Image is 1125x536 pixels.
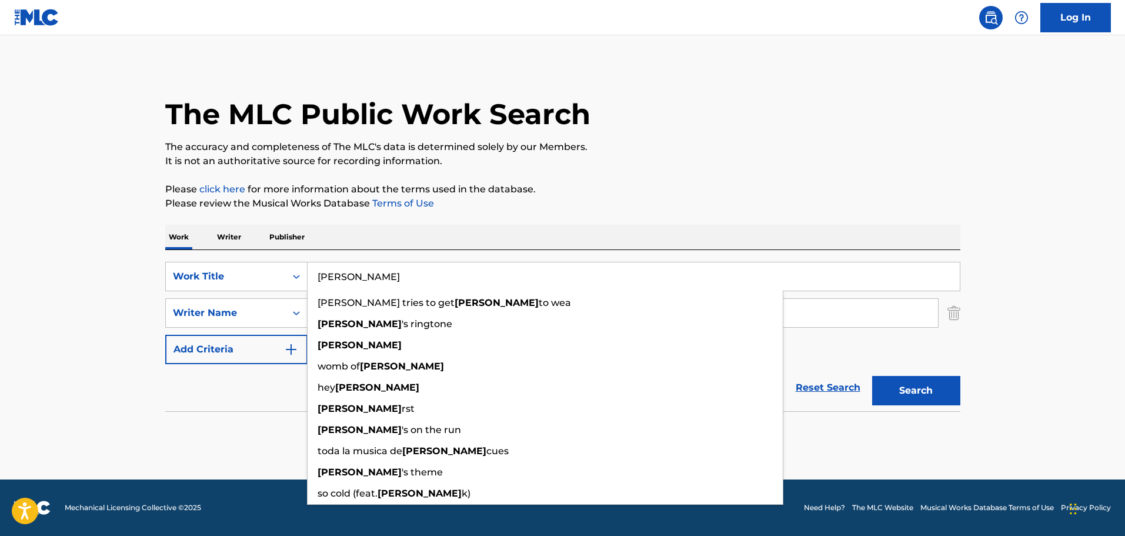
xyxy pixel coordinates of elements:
[378,488,462,499] strong: [PERSON_NAME]
[402,403,415,414] span: rst
[213,225,245,249] p: Writer
[165,225,192,249] p: Work
[318,445,402,457] span: toda la musica de
[318,467,402,478] strong: [PERSON_NAME]
[455,297,539,308] strong: [PERSON_NAME]
[284,342,298,357] img: 9d2ae6d4665cec9f34b9.svg
[173,269,279,284] div: Work Title
[165,262,960,411] form: Search Form
[318,297,455,308] span: [PERSON_NAME] tries to get
[790,375,866,401] a: Reset Search
[14,501,51,515] img: logo
[165,96,590,132] h1: The MLC Public Work Search
[804,502,845,513] a: Need Help?
[266,225,308,249] p: Publisher
[165,335,308,364] button: Add Criteria
[165,182,960,197] p: Please for more information about the terms used in the database.
[462,488,470,499] span: k)
[360,361,444,372] strong: [PERSON_NAME]
[1014,11,1029,25] img: help
[318,488,378,499] span: so cold (feat.
[947,298,960,328] img: Delete Criterion
[318,361,360,372] span: womb of
[984,11,998,25] img: search
[402,445,486,457] strong: [PERSON_NAME]
[318,424,402,435] strong: [PERSON_NAME]
[165,197,960,211] p: Please review the Musical Works Database
[335,382,419,393] strong: [PERSON_NAME]
[1040,3,1111,32] a: Log In
[872,376,960,405] button: Search
[486,445,509,457] span: cues
[852,502,913,513] a: The MLC Website
[199,184,245,195] a: click here
[14,9,59,26] img: MLC Logo
[318,318,402,329] strong: [PERSON_NAME]
[165,154,960,168] p: It is not an authoritative source for recording information.
[979,6,1003,29] a: Public Search
[539,297,571,308] span: to wea
[920,502,1054,513] a: Musical Works Database Terms of Use
[165,140,960,154] p: The accuracy and completeness of The MLC's data is determined solely by our Members.
[318,403,402,414] strong: [PERSON_NAME]
[173,306,279,320] div: Writer Name
[402,467,443,478] span: 's theme
[65,502,201,513] span: Mechanical Licensing Collective © 2025
[1061,502,1111,513] a: Privacy Policy
[402,424,461,435] span: 's on the run
[318,382,335,393] span: hey
[370,198,434,209] a: Terms of Use
[318,339,402,351] strong: [PERSON_NAME]
[1066,480,1125,536] iframe: Chat Widget
[1010,6,1033,29] div: Help
[402,318,452,329] span: 's ringtone
[1070,491,1077,527] div: Drag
